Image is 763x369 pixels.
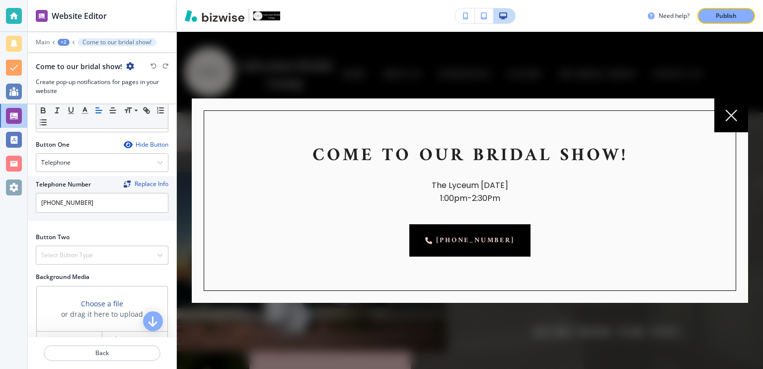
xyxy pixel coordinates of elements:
h2: Telephone Number [36,180,91,189]
h4: Select Button Type [41,251,93,260]
p: 1:00pm-2:30Pm [229,191,711,204]
img: Replace [124,181,131,187]
h4: My Photos [60,336,88,345]
h2: Background Media [36,273,168,281]
p: Come to our bridal show! [82,39,152,46]
a: [PHONE_NUMBER] [409,224,530,257]
img: Your Logo [253,11,280,21]
p: Main [36,39,50,46]
h2: Come to our bridal show! [36,61,122,72]
p: Back [45,349,159,358]
h2: Button One [36,140,70,149]
h4: Telephone [41,158,71,167]
h2: Button Two [36,233,70,242]
h3: or drag it here to upload [61,309,143,319]
span: Find and replace this information across Bizwise [124,181,168,188]
p: Come to our bridal show! [229,145,711,167]
h3: Need help? [659,11,689,20]
h4: Find Photos [124,336,155,345]
div: +2 [58,39,70,46]
img: editor icon [36,10,48,22]
p: The Lyceum [DATE] [229,179,711,192]
p: Publish [716,11,737,20]
img: Bizwise Logo [185,10,244,22]
h2: Website Editor [52,10,107,22]
div: Hide Button [124,141,168,149]
div: Replace Info [124,181,168,187]
h3: Choose a file [81,298,123,309]
h3: Create pop-up notifications for pages in your website [36,78,168,95]
input: Ex. 561-222-1111 [36,193,168,213]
